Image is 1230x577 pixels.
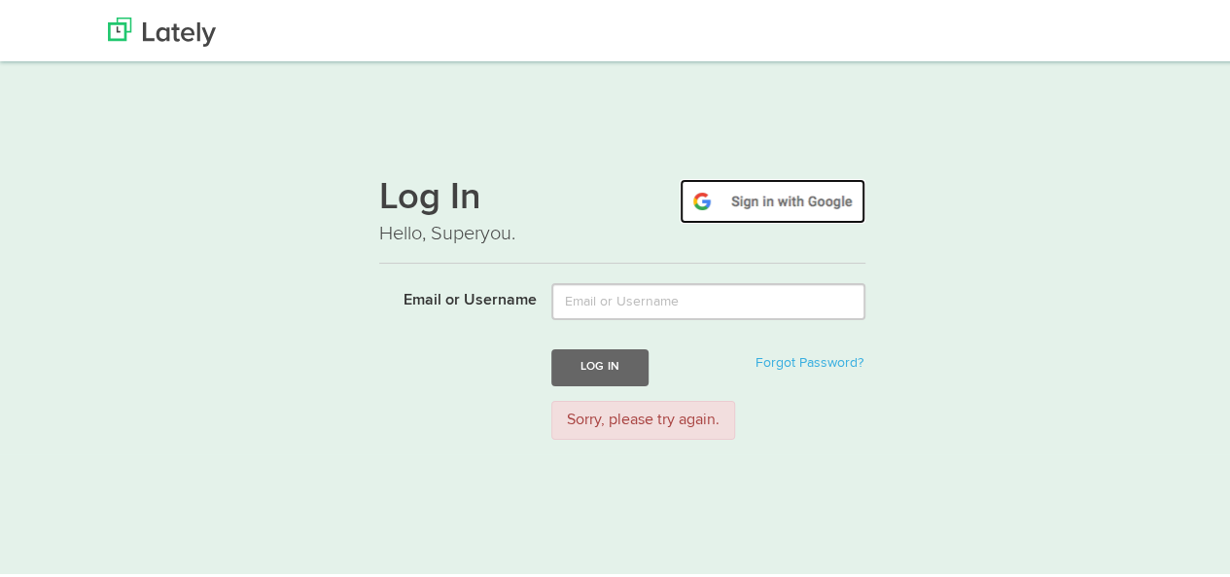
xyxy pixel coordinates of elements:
[680,176,865,221] img: google-signin.png
[756,353,863,367] a: Forgot Password?
[379,176,865,217] h1: Log In
[551,280,865,317] input: Email or Username
[551,346,649,382] button: Log In
[365,280,537,309] label: Email or Username
[551,398,735,438] div: Sorry, please try again.
[108,15,216,44] img: Lately
[379,217,865,245] p: Hello, Superyou.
